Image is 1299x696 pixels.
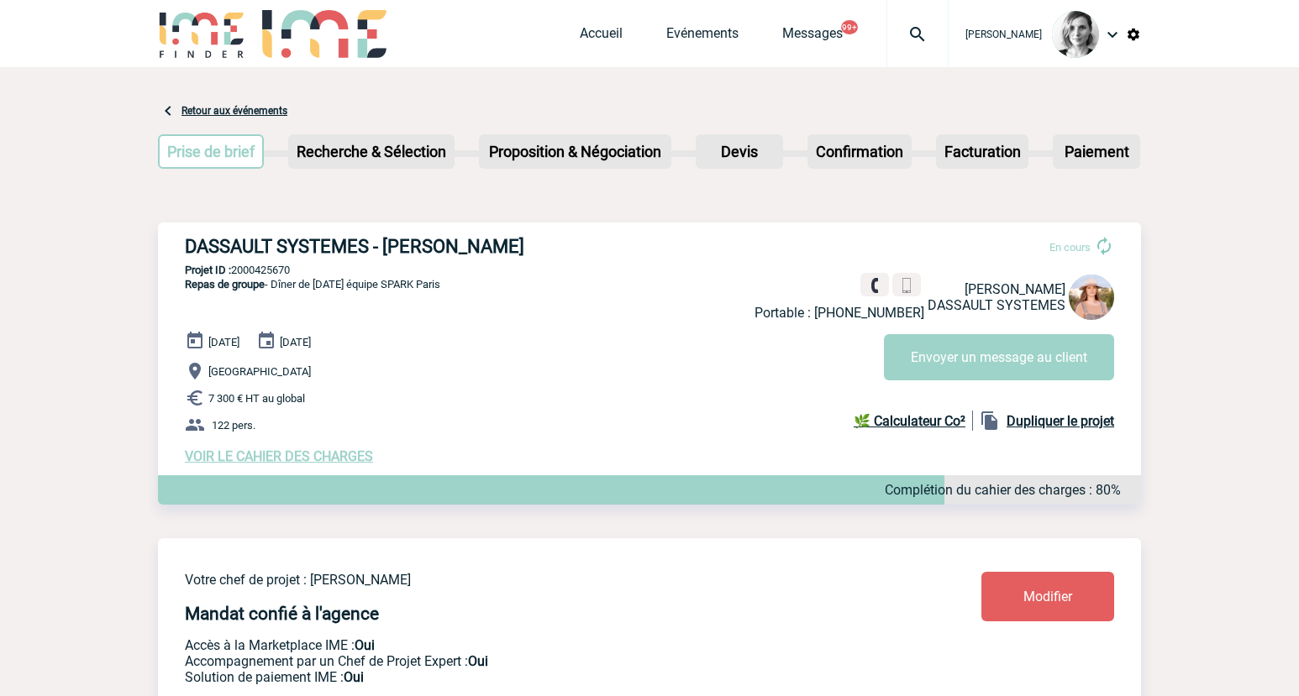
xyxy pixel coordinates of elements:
h4: Mandat confié à l'agence [185,604,379,624]
span: [DATE] [280,336,311,348]
img: file_copy-black-24dp.png [980,411,1000,431]
button: Envoyer un message au client [884,334,1114,380]
a: VOIR LE CAHIER DES CHARGES [185,448,373,464]
span: Repas de groupe [185,278,265,290]
img: portable.png [899,278,914,293]
a: Messages [782,25,843,49]
img: fixe.png [867,278,882,293]
b: 🌿 Calculateur Co² [854,413,965,429]
p: Prestation payante [185,653,882,669]
p: Portable : [PHONE_NUMBER] [755,305,924,321]
h3: DASSAULT SYSTEMES - [PERSON_NAME] [185,236,689,257]
p: 2000425670 [158,264,1141,276]
span: DASSAULT SYSTEMES [928,297,1065,313]
b: Oui [344,669,364,685]
p: Proposition & Négociation [481,136,670,167]
span: 122 pers. [212,419,255,432]
img: 103019-1.png [1052,11,1099,58]
p: Paiement [1054,136,1139,167]
button: 99+ [841,20,858,34]
span: En cours [1049,241,1091,254]
p: Confirmation [809,136,910,167]
p: Votre chef de projet : [PERSON_NAME] [185,572,882,588]
span: [PERSON_NAME] [965,281,1065,297]
p: Conformité aux process achat client, Prise en charge de la facturation, Mutualisation de plusieur... [185,669,882,685]
p: Accès à la Marketplace IME : [185,637,882,653]
span: - Dîner de [DATE] équipe SPARK Paris [185,278,440,290]
b: Dupliquer le projet [1007,413,1114,429]
span: 7 300 € HT au global [208,392,305,405]
p: Prise de brief [160,136,262,167]
p: Facturation [938,136,1028,167]
img: IME-Finder [158,10,245,58]
span: [PERSON_NAME] [965,29,1042,40]
a: Accueil [580,25,623,49]
a: Evénements [666,25,739,49]
p: Recherche & Sélection [290,136,453,167]
img: 121668-0.PNG [1069,275,1114,320]
span: Modifier [1023,589,1072,604]
b: Oui [468,653,488,669]
b: Projet ID : [185,264,231,276]
span: [DATE] [208,336,239,348]
b: Oui [355,637,375,653]
a: Retour aux événements [181,105,287,117]
a: 🌿 Calculateur Co² [854,411,973,431]
p: Devis [697,136,781,167]
span: [GEOGRAPHIC_DATA] [208,365,311,378]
